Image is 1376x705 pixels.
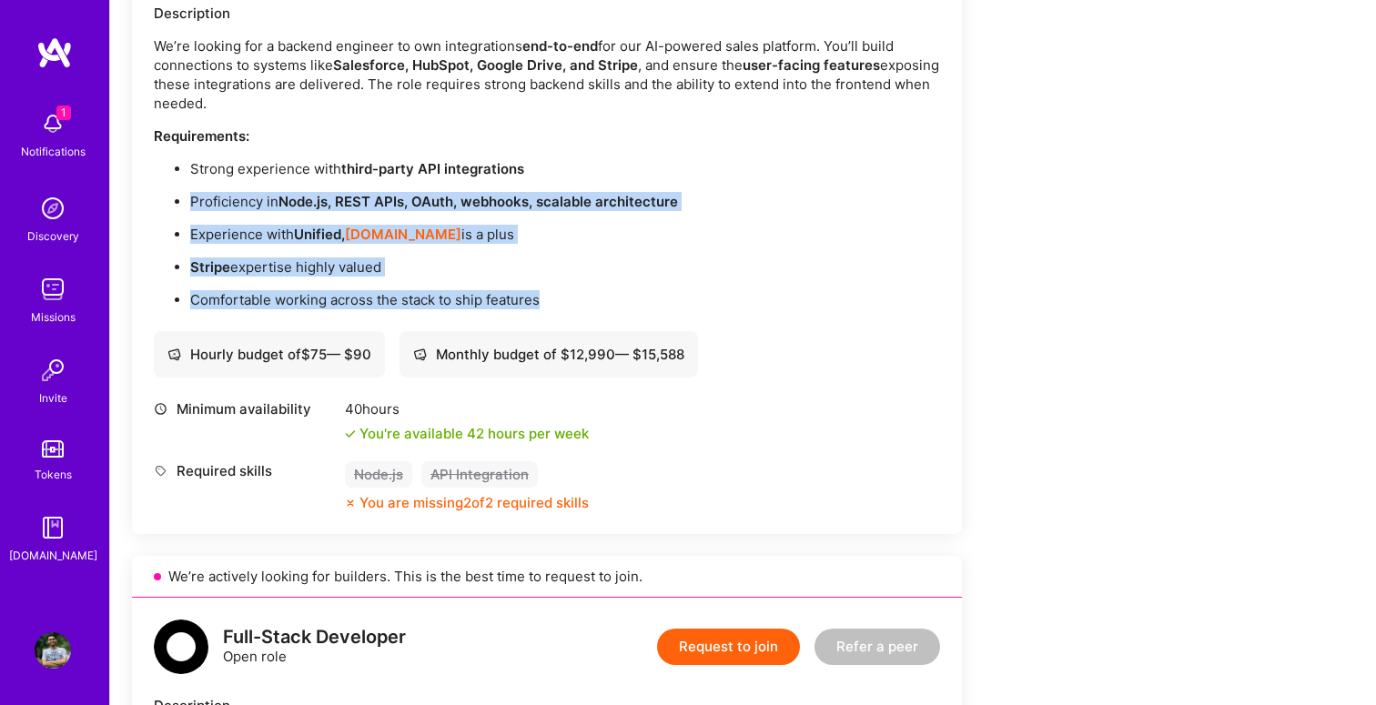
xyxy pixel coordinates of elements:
div: Invite [39,388,67,408]
i: icon Check [345,428,356,439]
div: 40 hours [345,399,589,418]
button: Refer a peer [814,629,940,665]
div: We’re actively looking for builders. This is the best time to request to join. [132,556,962,598]
div: Open role [223,628,406,666]
img: tokens [42,440,64,458]
div: Description [154,4,940,23]
div: Tokens [35,465,72,484]
div: Required skills [154,461,336,480]
div: Missions [31,307,76,327]
i: icon Cash [413,347,427,361]
img: logo [36,36,73,69]
strong: Requirements: [154,127,249,145]
img: logo [154,619,208,674]
i: icon Clock [154,402,167,416]
img: User Avatar [35,632,71,669]
p: Comfortable working across the stack to ship features [190,290,940,309]
strong: Stripe [190,258,230,276]
button: Request to join [657,629,800,665]
strong: user-facing features [743,56,880,74]
div: Node.js [345,461,412,488]
p: expertise highly valued [190,257,940,277]
p: Experience with is a plus [190,225,940,244]
strong: Unified, [294,226,345,243]
div: [DOMAIN_NAME] [9,546,97,565]
strong: Node.js, REST APIs, OAuth, webhooks, scalable architecture [278,193,678,210]
div: Full-Stack Developer [223,628,406,647]
strong: [DOMAIN_NAME] [345,226,461,243]
img: bell [35,106,71,142]
div: Hourly budget of $ 75 — $ 90 [167,345,371,364]
i: icon CloseOrange [345,498,356,509]
span: 1 [56,106,71,120]
div: You're available 42 hours per week [345,424,589,443]
i: icon Tag [154,464,167,478]
div: Notifications [21,142,86,161]
div: Monthly budget of $ 12,990 — $ 15,588 [413,345,684,364]
p: Proficiency in [190,192,940,211]
strong: Salesforce, HubSpot, Google Drive, and Stripe [333,56,638,74]
i: icon Cash [167,347,181,361]
img: guide book [35,509,71,546]
img: teamwork [35,271,71,307]
div: Minimum availability [154,399,336,418]
p: Strong experience with [190,159,940,178]
p: We’re looking for a backend engineer to own integrations for our AI-powered sales platform. You’l... [154,36,940,113]
img: discovery [35,190,71,227]
div: You are missing 2 of 2 required skills [359,493,589,512]
strong: third-party API integrations [341,160,524,177]
img: Invite [35,352,71,388]
strong: end-to-end [522,37,598,55]
div: API Integration [421,461,538,488]
div: Discovery [27,227,79,246]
